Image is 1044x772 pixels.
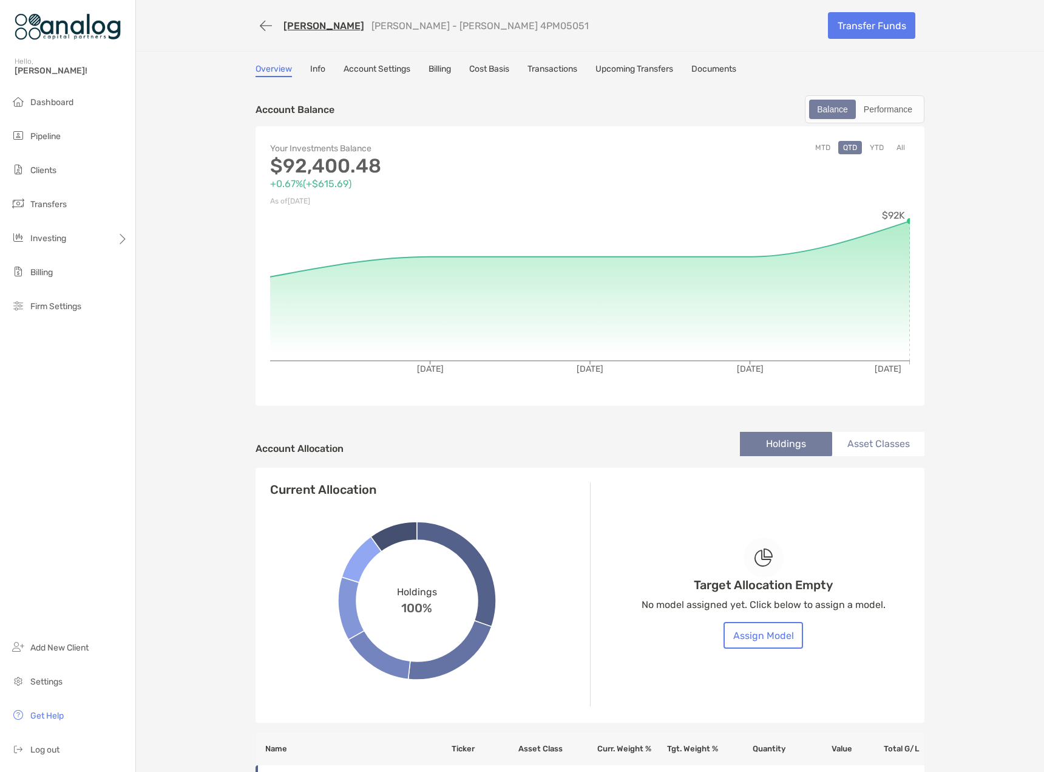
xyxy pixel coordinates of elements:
img: logout icon [11,742,25,756]
img: settings icon [11,674,25,688]
tspan: $92K [882,210,905,221]
th: Name [256,733,451,765]
tspan: [DATE] [737,364,764,374]
button: QTD [838,141,862,154]
li: Holdings [740,432,832,456]
th: Asset Class [518,733,585,765]
th: Ticker [451,733,518,765]
span: Firm Settings [30,301,81,312]
span: Get Help [30,711,64,721]
span: Settings [30,677,63,687]
img: get-help icon [11,708,25,722]
th: Tgt. Weight % [652,733,719,765]
span: Holdings [397,586,437,598]
tspan: [DATE] [417,364,444,374]
a: Billing [429,64,451,77]
a: Transfer Funds [828,12,915,39]
a: Transactions [527,64,577,77]
span: Transfers [30,199,67,210]
h4: Current Allocation [270,482,376,497]
a: Documents [691,64,736,77]
div: Performance [857,101,919,118]
li: Asset Classes [832,432,924,456]
img: Zoe Logo [15,5,121,49]
th: Total G/L [853,733,924,765]
div: segmented control [805,95,924,123]
span: Add New Client [30,643,89,653]
a: [PERSON_NAME] [283,20,364,32]
p: +0.67% ( +$615.69 ) [270,176,590,191]
span: Dashboard [30,97,73,108]
img: pipeline icon [11,128,25,143]
tspan: [DATE] [577,364,603,374]
span: Pipeline [30,131,61,142]
p: Your Investments Balance [270,141,590,156]
span: Log out [30,745,59,755]
button: YTD [865,141,889,154]
p: No model assigned yet. Click below to assign a model. [642,597,886,612]
a: Overview [256,64,292,77]
img: investing icon [11,230,25,245]
a: Cost Basis [469,64,509,77]
img: add_new_client icon [11,640,25,654]
button: All [892,141,910,154]
img: firm-settings icon [11,298,25,313]
div: Balance [810,101,855,118]
img: transfers icon [11,196,25,211]
h4: Target Allocation Empty [694,578,833,592]
th: Quantity [719,733,785,765]
p: $92,400.48 [270,159,590,174]
th: Value [786,733,853,765]
span: Clients [30,165,56,176]
img: dashboard icon [11,94,25,109]
h4: Account Allocation [256,443,344,454]
a: Info [310,64,325,77]
button: Assign Model [724,622,803,649]
span: 100% [401,598,432,615]
span: Investing [30,233,66,244]
span: [PERSON_NAME]! [15,66,128,76]
button: MTD [810,141,835,154]
p: [PERSON_NAME] - [PERSON_NAME] 4PM05051 [371,20,589,32]
th: Curr. Weight % [585,733,651,765]
a: Upcoming Transfers [595,64,673,77]
p: Account Balance [256,102,334,117]
tspan: [DATE] [875,364,901,374]
p: As of [DATE] [270,194,590,209]
img: clients icon [11,162,25,177]
img: billing icon [11,264,25,279]
a: Account Settings [344,64,410,77]
span: Billing [30,267,53,278]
